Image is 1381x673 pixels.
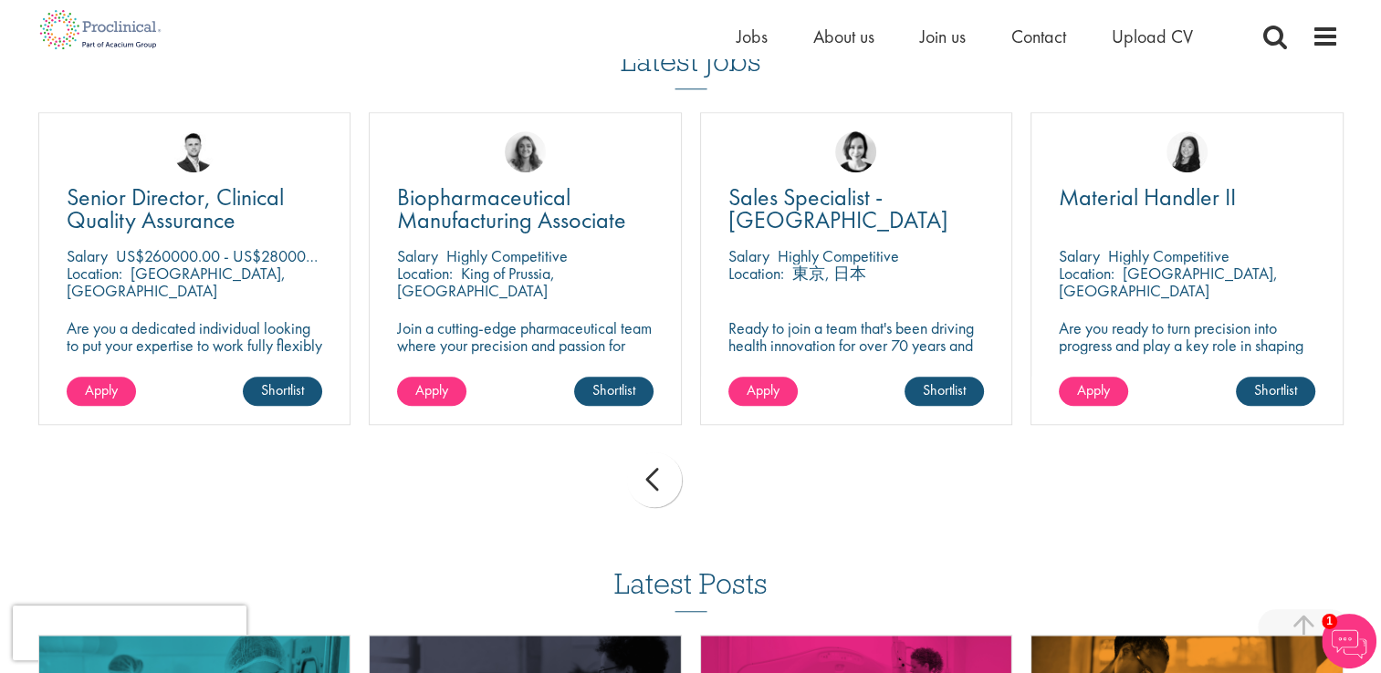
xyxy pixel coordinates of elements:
[67,263,122,284] span: Location:
[67,319,323,406] p: Are you a dedicated individual looking to put your expertise to work fully flexibly in a remote p...
[747,380,779,399] span: Apply
[778,245,899,266] p: Highly Competitive
[728,263,784,284] span: Location:
[397,181,626,235] span: Biopharmaceutical Manufacturing Associate
[415,380,448,399] span: Apply
[1059,245,1100,266] span: Salary
[728,319,985,388] p: Ready to join a team that's been driving health innovation for over 70 years and build a career y...
[905,377,984,406] a: Shortlist
[614,568,768,612] h3: Latest Posts
[67,263,286,301] p: [GEOGRAPHIC_DATA], [GEOGRAPHIC_DATA]
[67,186,323,232] a: Senior Director, Clinical Quality Assurance
[627,452,682,507] div: prev
[397,377,466,406] a: Apply
[397,186,654,232] a: Biopharmaceutical Manufacturing Associate
[1059,263,1114,284] span: Location:
[1059,377,1128,406] a: Apply
[397,263,453,284] span: Location:
[446,245,568,266] p: Highly Competitive
[728,245,769,266] span: Salary
[397,263,555,301] p: King of Prussia, [GEOGRAPHIC_DATA]
[835,131,876,172] img: Nic Choa
[1059,319,1315,371] p: Are you ready to turn precision into progress and play a key role in shaping the future of pharma...
[920,25,966,48] a: Join us
[505,131,546,172] img: Jackie Cerchio
[737,25,768,48] a: Jobs
[243,377,322,406] a: Shortlist
[67,245,108,266] span: Salary
[67,181,284,235] span: Senior Director, Clinical Quality Assurance
[792,263,866,284] p: 東京, 日本
[813,25,874,48] a: About us
[85,380,118,399] span: Apply
[1322,614,1376,668] img: Chatbot
[1108,245,1229,266] p: Highly Competitive
[1167,131,1208,172] img: Numhom Sudsok
[1059,263,1278,301] p: [GEOGRAPHIC_DATA], [GEOGRAPHIC_DATA]
[1059,186,1315,209] a: Material Handler II
[13,606,246,660] iframe: reCAPTCHA
[173,131,214,172] img: Joshua Godden
[1077,380,1110,399] span: Apply
[67,377,136,406] a: Apply
[1112,25,1193,48] a: Upload CV
[397,245,438,266] span: Salary
[1322,614,1337,629] span: 1
[728,181,948,235] span: Sales Specialist - [GEOGRAPHIC_DATA]
[1236,377,1315,406] a: Shortlist
[574,377,654,406] a: Shortlist
[116,245,406,266] p: US$260000.00 - US$280000.00 per annum
[1011,25,1066,48] a: Contact
[397,319,654,388] p: Join a cutting-edge pharmaceutical team where your precision and passion for quality will help sh...
[728,186,985,232] a: Sales Specialist - [GEOGRAPHIC_DATA]
[728,377,798,406] a: Apply
[1059,181,1236,212] span: Material Handler II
